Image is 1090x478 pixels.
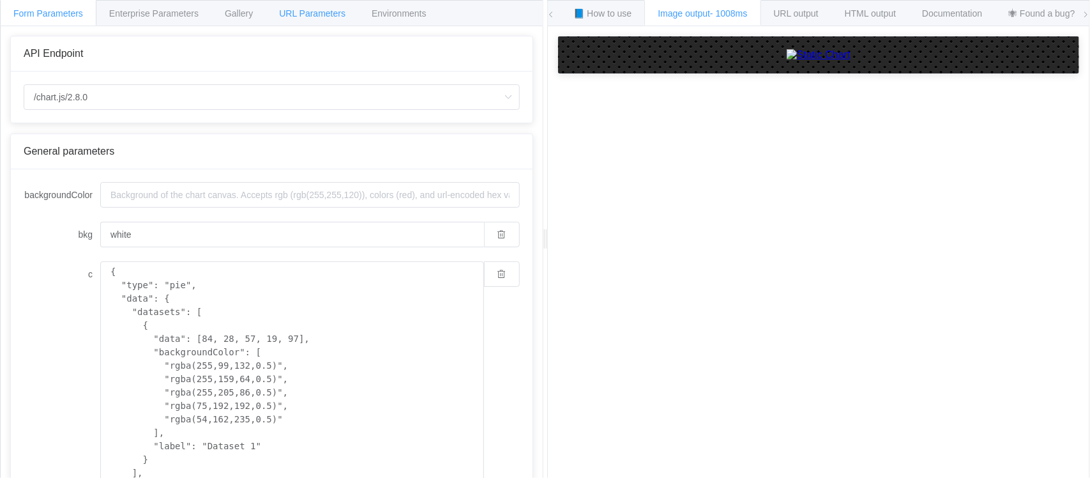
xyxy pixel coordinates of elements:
span: HTML output [845,8,896,19]
span: Gallery [225,8,253,19]
img: Static Chart [787,49,851,61]
label: backgroundColor [24,182,100,208]
span: Environments [372,8,427,19]
span: General parameters [24,146,114,157]
span: API Endpoint [24,48,83,59]
label: c [24,261,100,287]
span: Form Parameters [13,8,83,19]
span: Enterprise Parameters [109,8,199,19]
input: Background of the chart canvas. Accepts rgb (rgb(255,255,120)), colors (red), and url-encoded hex... [100,182,520,208]
label: bkg [24,222,100,247]
span: Image output [658,8,747,19]
input: Background of the chart canvas. Accepts rgb (rgb(255,255,120)), colors (red), and url-encoded hex... [100,222,484,247]
a: Static Chart [571,49,1067,61]
span: - 1008ms [710,8,747,19]
input: Select [24,84,520,110]
span: URL Parameters [279,8,345,19]
span: Documentation [922,8,982,19]
span: 📘 How to use [574,8,632,19]
span: URL output [774,8,819,19]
